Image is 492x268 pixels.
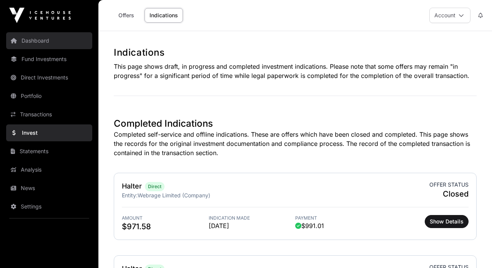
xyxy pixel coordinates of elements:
a: Direct Investments [6,69,92,86]
h1: Indications [114,46,477,59]
span: [DATE] [209,221,296,230]
span: Amount [122,215,209,221]
h2: Halter [122,181,142,192]
a: News [6,180,92,197]
a: Statements [6,143,92,160]
span: Direct [148,184,161,190]
a: Transactions [6,106,92,123]
p: This page shows draft, in progress and completed investment indications. Please note that some of... [114,62,477,80]
a: Portfolio [6,88,92,104]
a: Analysis [6,161,92,178]
button: Show Details [425,215,469,228]
a: Offers [111,8,141,23]
span: Webrage Limited (Company) [138,192,210,199]
span: $991.01 [295,221,324,230]
a: Invest [6,124,92,141]
img: Icehouse Ventures Logo [9,8,71,23]
span: Closed [429,189,469,199]
button: Account [429,8,470,23]
p: Completed self-service and offline indications. These are offers which have been closed and compl... [114,130,477,157]
a: Fund Investments [6,51,92,68]
a: Settings [6,198,92,215]
span: Offer status [429,181,469,189]
span: Show Details [430,218,464,225]
span: Indication Made [209,215,296,221]
h1: Completed Indications [114,117,477,130]
span: $971.58 [122,221,209,232]
iframe: Chat Widget [454,231,492,268]
span: Payment [295,215,382,221]
a: Indications [145,8,183,23]
span: Entity: [122,192,138,199]
a: Dashboard [6,32,92,49]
